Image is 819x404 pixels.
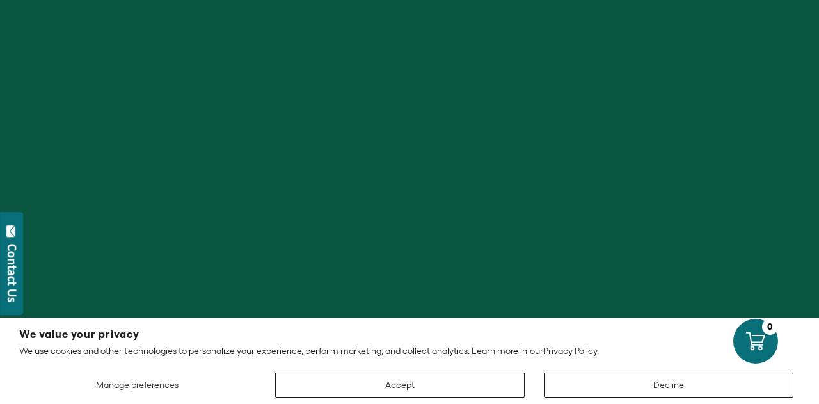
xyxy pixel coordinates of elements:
div: Contact Us [6,244,19,302]
button: Decline [544,373,793,398]
button: Accept [275,373,525,398]
button: Manage preferences [19,373,256,398]
span: Manage preferences [96,380,179,390]
div: 0 [762,319,778,335]
a: Privacy Policy. [543,346,599,356]
h2: We value your privacy [19,329,800,340]
p: We use cookies and other technologies to personalize your experience, perform marketing, and coll... [19,345,800,357]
